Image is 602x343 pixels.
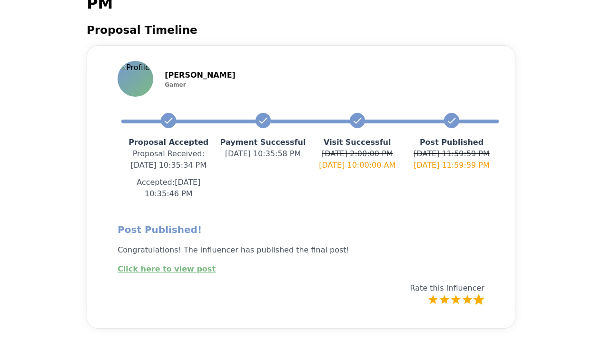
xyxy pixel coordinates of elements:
[216,148,310,160] p: [DATE] 10:35:58 PM
[405,137,499,148] p: Post Published
[121,137,216,148] p: Proposal Accepted
[118,244,484,256] p: Congratulations! The influencer has published the final post!
[165,81,236,89] p: Gamer
[87,22,515,38] h2: Proposal Timeline
[410,282,484,294] p: Rate this Influencer
[310,148,405,160] p: [DATE] 2:00:00 PM
[121,148,216,171] p: Proposal Received : [DATE] 10:35:34 PM
[121,177,216,200] p: Accepted: [DATE] 10:35:46 PM
[405,148,499,160] p: [DATE] 11:59:59 PM
[405,160,499,171] p: [DATE] 11:59:59 PM
[310,160,405,171] p: [DATE] 10:00:00 AM
[165,70,236,81] p: [PERSON_NAME]
[216,137,310,148] p: Payment Successful
[118,62,152,96] img: Profile
[310,137,405,148] p: Visit Successful
[118,222,484,237] h2: Post Published!
[118,264,216,273] a: Click here to view post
